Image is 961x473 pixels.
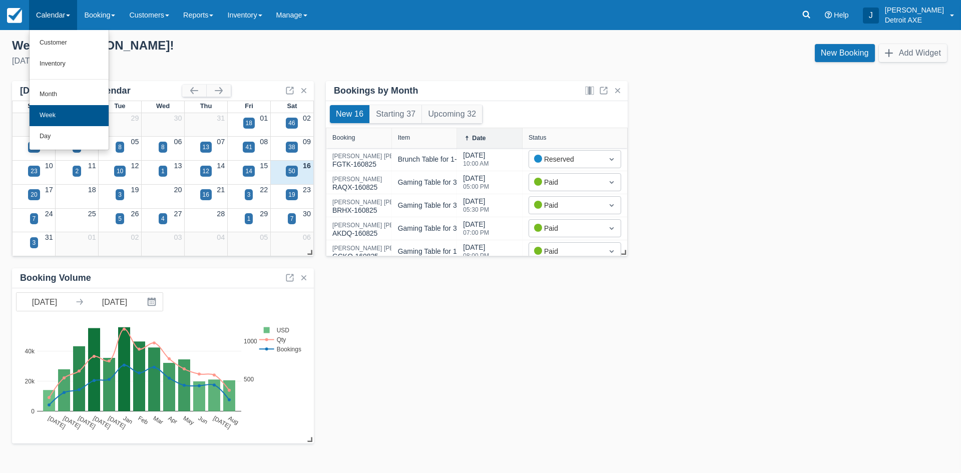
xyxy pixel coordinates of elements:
[217,210,225,218] a: 28
[834,11,849,19] span: Help
[203,143,209,152] div: 13
[29,30,109,150] ul: Calendar
[332,222,433,239] div: AKDQ-160825
[143,293,163,311] button: Interact with the calendar and add the check-in date for your trip.
[17,293,73,311] input: Start Date
[131,233,139,241] a: 02
[174,114,182,122] a: 30
[334,85,418,97] div: Bookings by Month
[534,223,598,234] div: Paid
[398,200,487,211] div: Gaming Table for 3-6 People
[332,180,382,185] a: [PERSON_NAME] RAQX-160825
[20,272,91,284] div: Booking Volume
[174,210,182,218] a: 27
[247,214,251,223] div: 1
[31,167,37,176] div: 23
[245,143,252,152] div: 41
[463,242,489,265] div: [DATE]
[260,114,268,122] a: 01
[7,8,22,23] img: checkfront-main-nav-mini-logo.png
[217,186,225,194] a: 21
[217,162,225,170] a: 14
[815,44,875,62] a: New Booking
[463,230,489,236] div: 07:00 PM
[332,157,433,162] a: [PERSON_NAME] [PERSON_NAME]FGTK-160825
[303,138,311,146] a: 09
[260,162,268,170] a: 15
[463,150,489,173] div: [DATE]
[885,15,944,25] p: Detroit AXE
[332,199,433,205] div: [PERSON_NAME] [PERSON_NAME]
[131,186,139,194] a: 19
[28,102,40,110] span: Sun
[161,143,165,152] div: 8
[156,102,170,110] span: Wed
[203,167,209,176] div: 12
[174,233,182,241] a: 03
[88,162,96,170] a: 11
[332,153,433,159] div: [PERSON_NAME] [PERSON_NAME]
[303,233,311,241] a: 06
[30,126,109,147] a: Day
[217,138,225,146] a: 07
[217,114,225,122] a: 31
[174,162,182,170] a: 13
[463,173,489,196] div: [DATE]
[534,200,598,211] div: Paid
[247,190,251,199] div: 3
[607,177,617,187] span: Dropdown icon
[863,8,879,24] div: J
[30,54,109,75] a: Inventory
[288,143,295,152] div: 38
[117,167,123,176] div: 10
[332,176,382,182] div: [PERSON_NAME]
[398,154,485,165] div: Brunch Table for 1-2 People
[88,186,96,194] a: 18
[332,153,433,170] div: FGTK-160825
[12,38,472,53] div: Welcome , [PERSON_NAME] !
[825,12,832,19] i: Help
[217,233,225,241] a: 04
[288,167,295,176] div: 50
[245,167,252,176] div: 14
[303,162,311,170] a: 16
[88,233,96,241] a: 01
[260,233,268,241] a: 05
[287,102,297,110] span: Sat
[131,162,139,170] a: 12
[200,102,212,110] span: Thu
[30,84,109,105] a: Month
[534,246,598,257] div: Paid
[288,119,295,128] div: 46
[879,44,947,62] button: Add Widget
[463,184,489,190] div: 05:00 PM
[118,214,122,223] div: 5
[114,102,125,110] span: Tue
[30,33,109,54] a: Customer
[607,154,617,164] span: Dropdown icon
[174,138,182,146] a: 06
[332,134,355,141] div: Booking
[161,167,165,176] div: 1
[534,177,598,188] div: Paid
[607,223,617,233] span: Dropdown icon
[288,190,295,199] div: 19
[332,226,433,231] a: [PERSON_NAME] [PERSON_NAME]AKDQ-160825
[45,210,53,218] a: 24
[131,210,139,218] a: 26
[118,190,122,199] div: 3
[534,154,598,165] div: Reserved
[398,177,487,188] div: Gaming Table for 3-6 People
[12,55,472,67] div: [DATE]
[118,143,122,152] div: 8
[332,245,433,262] div: GCKQ-160825
[332,222,433,228] div: [PERSON_NAME] [PERSON_NAME]
[303,210,311,218] a: 30
[161,214,165,223] div: 4
[472,135,486,142] div: Date
[290,214,294,223] div: 7
[20,85,182,97] div: [DATE] Booking Calendar
[245,102,253,110] span: Fri
[303,186,311,194] a: 23
[87,293,143,311] input: End Date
